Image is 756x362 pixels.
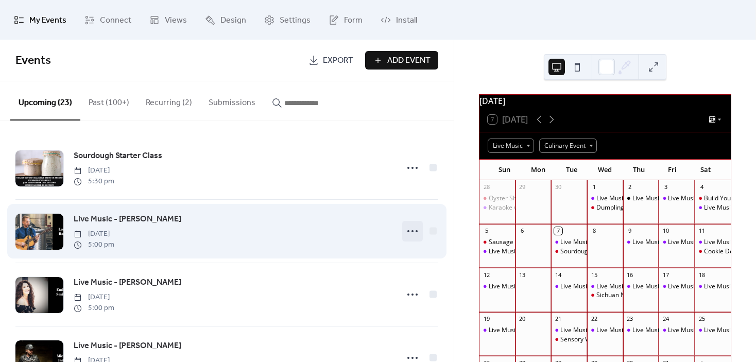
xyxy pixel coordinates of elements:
[29,12,66,28] span: My Events
[626,183,634,191] div: 2
[662,271,669,279] div: 17
[560,238,662,247] div: Live Music - [PERSON_NAME] Music
[479,95,731,107] div: [DATE]
[659,326,695,335] div: Live Music - Dave Tate
[560,282,662,291] div: Live Music - [PERSON_NAME] Music
[554,271,562,279] div: 14
[483,183,490,191] div: 28
[200,81,264,119] button: Submissions
[623,238,659,247] div: Live Music - Loren Radis
[554,183,562,191] div: 30
[659,238,695,247] div: Live Music - Emily Smith
[483,271,490,279] div: 12
[373,4,425,36] a: Install
[74,213,181,226] span: Live Music - [PERSON_NAME]
[662,227,669,235] div: 10
[74,340,181,352] span: Live Music - [PERSON_NAME]
[519,183,526,191] div: 29
[479,203,516,212] div: Karaoke with Christina & Erik from Sound House Productions
[100,12,131,28] span: Connect
[396,12,417,28] span: Install
[590,315,598,323] div: 22
[80,81,138,119] button: Past (100+)
[488,160,521,180] div: Sun
[695,326,731,335] div: Live Music - Katie Chappell
[622,160,655,180] div: Thu
[197,4,254,36] a: Design
[521,160,555,180] div: Mon
[74,276,181,289] a: Live Music - [PERSON_NAME]
[632,238,716,247] div: Live Music - [PERSON_NAME]
[483,315,490,323] div: 19
[596,326,680,335] div: Live Music - [PERSON_NAME]
[632,282,716,291] div: Live Music - [PERSON_NAME]
[596,203,735,212] div: Dumpling Making Class at [GEOGRAPHIC_DATA]
[479,282,516,291] div: Live Music - Steve Philip with The Heavy Cats
[138,81,200,119] button: Recurring (2)
[626,315,634,323] div: 23
[590,227,598,235] div: 8
[560,326,662,335] div: Live Music - [PERSON_NAME] Music
[74,229,114,239] span: [DATE]
[695,203,731,212] div: Live Music - Michael Peters
[596,291,681,300] div: Sichuan Noodle Making Class
[489,326,572,335] div: Live Music - [PERSON_NAME]
[74,303,114,314] span: 5:00 pm
[74,213,181,226] a: Live Music - [PERSON_NAME]
[587,326,623,335] div: Live Music - Michael Campbell
[551,247,587,256] div: Sourdough Starter Class
[479,238,516,247] div: Sausage Making Class
[623,326,659,335] div: Live Music - Joy Bonner
[588,160,622,180] div: Wed
[74,339,181,353] a: Live Music - [PERSON_NAME]
[519,315,526,323] div: 20
[483,227,490,235] div: 5
[698,183,706,191] div: 4
[489,203,723,212] div: Karaoke with [PERSON_NAME] & [PERSON_NAME] from Sound House Productions
[587,203,623,212] div: Dumpling Making Class at Primal House
[659,282,695,291] div: Live Music - Sue & Jordan
[551,335,587,344] div: Sensory Wine Pairing Class
[519,271,526,279] div: 13
[280,12,311,28] span: Settings
[301,51,361,70] a: Export
[554,315,562,323] div: 21
[10,81,80,120] button: Upcoming (23)
[659,194,695,203] div: Live Music - Dave Tate
[695,238,731,247] div: Live Music - Michael Peters
[662,183,669,191] div: 3
[668,238,751,247] div: Live Music - [PERSON_NAME]
[479,326,516,335] div: Live Music - Loren Radis
[387,55,431,67] span: Add Event
[519,227,526,235] div: 6
[689,160,723,180] div: Sat
[698,315,706,323] div: 25
[142,4,195,36] a: Views
[74,149,162,163] a: Sourdough Starter Class
[365,51,438,70] a: Add Event
[590,271,598,279] div: 15
[587,291,623,300] div: Sichuan Noodle Making Class
[632,326,716,335] div: Live Music - [PERSON_NAME]
[698,227,706,235] div: 11
[695,282,731,291] div: Live Music - The Belmore's
[74,150,162,162] span: Sourdough Starter Class
[596,282,680,291] div: Live Music - [PERSON_NAME]
[15,49,51,72] span: Events
[551,238,587,247] div: Live Music - Jon Millsap Music
[656,160,689,180] div: Fri
[626,227,634,235] div: 9
[74,239,114,250] span: 5:00 pm
[623,282,659,291] div: Live Music - Rowdy Yates
[344,12,363,28] span: Form
[560,335,638,344] div: Sensory Wine Pairing Class
[489,238,553,247] div: Sausage Making Class
[6,4,74,36] a: My Events
[668,194,751,203] div: Live Music - [PERSON_NAME]
[668,326,751,335] div: Live Music - [PERSON_NAME]
[256,4,318,36] a: Settings
[587,282,623,291] div: Live Music - Joy Bonner
[695,247,731,256] div: Cookie Decorating Night
[77,4,139,36] a: Connect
